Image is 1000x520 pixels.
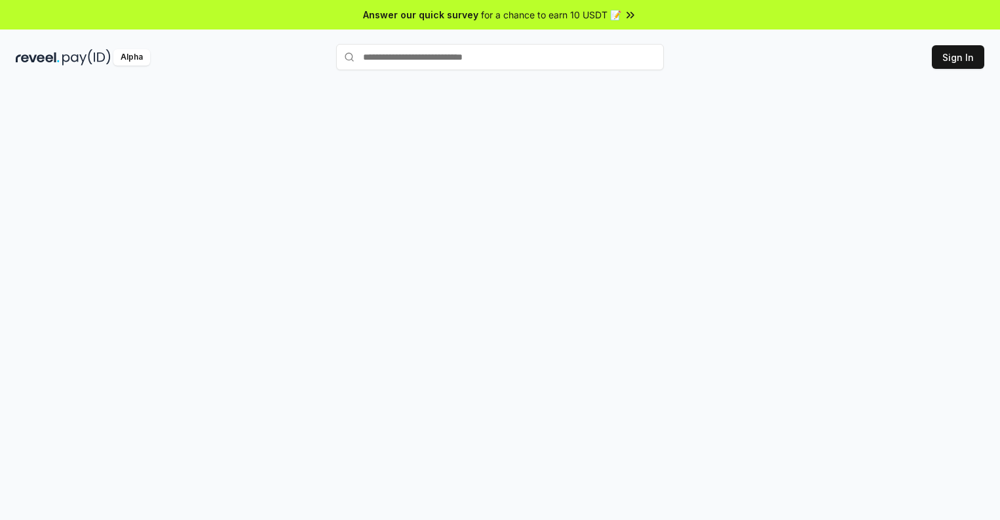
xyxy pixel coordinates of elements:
[16,49,60,66] img: reveel_dark
[481,8,621,22] span: for a chance to earn 10 USDT 📝
[62,49,111,66] img: pay_id
[932,45,984,69] button: Sign In
[113,49,150,66] div: Alpha
[363,8,478,22] span: Answer our quick survey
